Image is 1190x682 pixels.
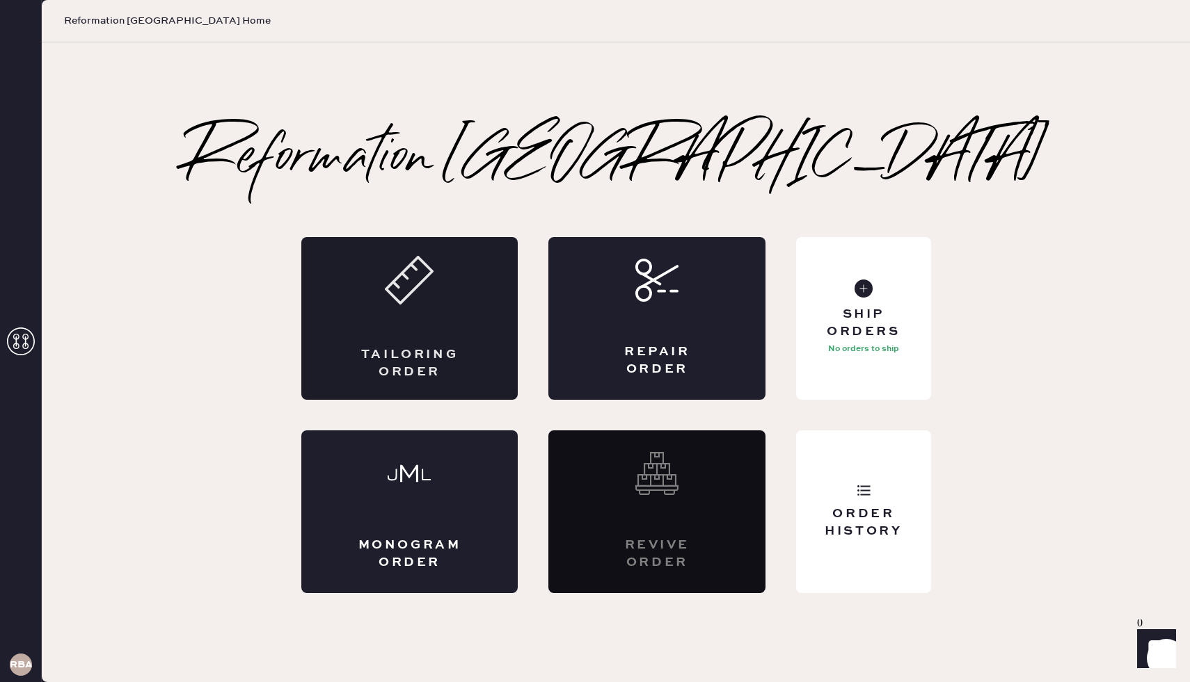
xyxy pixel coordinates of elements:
div: Monogram Order [357,537,463,571]
span: Reformation [GEOGRAPHIC_DATA] Home [64,14,271,28]
div: Revive order [604,537,710,571]
div: Repair Order [604,343,710,378]
div: Order History [807,505,919,540]
p: No orders to ship [828,341,899,357]
div: Tailoring Order [357,346,463,381]
iframe: Front Chat [1124,619,1184,679]
div: Interested? Contact us at care@hemster.co [548,430,765,593]
h2: Reformation [GEOGRAPHIC_DATA] [186,131,1047,187]
h3: RBA [10,660,32,669]
div: Ship Orders [807,306,919,341]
